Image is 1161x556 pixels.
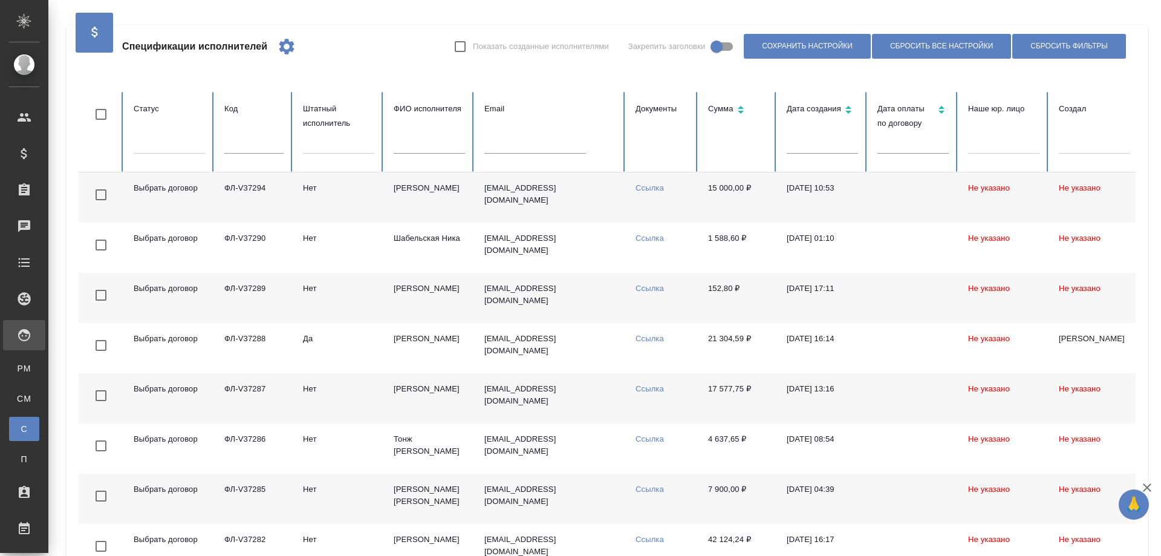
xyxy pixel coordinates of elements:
[636,334,664,343] a: Ссылка
[777,373,868,424] td: [DATE] 13:16
[968,234,1010,243] span: Не указано
[1119,489,1149,520] button: 🙏
[384,273,475,323] td: [PERSON_NAME]
[1049,323,1140,373] td: [PERSON_NAME]
[484,102,616,116] div: Email
[134,102,205,116] div: Статус
[293,323,384,373] td: Да
[1059,234,1101,243] span: Не указано
[9,417,39,441] a: С
[777,172,868,223] td: [DATE] 10:53
[968,284,1010,293] span: Не указано
[1030,41,1108,51] span: Сбросить фильтры
[636,102,689,116] div: Документы
[88,232,114,258] span: Toggle Row Selected
[124,323,215,373] td: Выбрать договор
[293,223,384,273] td: Нет
[968,485,1010,494] span: Не указано
[636,485,664,494] a: Ссылка
[968,384,1010,393] span: Не указано
[15,453,33,465] span: П
[394,102,465,116] div: ФИО исполнителя
[15,362,33,374] span: PM
[124,172,215,223] td: Выбрать договор
[762,41,853,51] span: Сохранить настройки
[628,41,706,53] span: Закрепить заголовки
[215,172,293,223] td: ФЛ-V37294
[293,273,384,323] td: Нет
[475,424,626,474] td: [EMAIL_ADDRESS][DOMAIN_NAME]
[88,182,114,208] span: Toggle Row Selected
[636,434,664,443] a: Ссылка
[475,474,626,524] td: [EMAIL_ADDRESS][DOMAIN_NAME]
[968,334,1010,343] span: Не указано
[88,483,114,509] span: Toggle Row Selected
[293,474,384,524] td: Нет
[777,273,868,323] td: [DATE] 17:11
[215,474,293,524] td: ФЛ-V37285
[15,423,33,435] span: С
[9,387,39,411] a: CM
[9,356,39,381] a: PM
[384,424,475,474] td: Тонж [PERSON_NAME]
[88,333,114,358] span: Toggle Row Selected
[968,434,1010,443] span: Не указано
[968,535,1010,544] span: Не указано
[293,424,384,474] td: Нет
[698,424,777,474] td: 4 637,65 ₽
[88,383,114,408] span: Toggle Row Selected
[384,223,475,273] td: Шабельская Ника
[777,424,868,474] td: [DATE] 08:54
[1059,384,1101,393] span: Не указано
[636,183,664,192] a: Ссылка
[708,102,767,119] div: Сортировка
[636,535,664,544] a: Ссылка
[293,172,384,223] td: Нет
[744,34,871,59] button: Сохранить настройки
[475,323,626,373] td: [EMAIL_ADDRESS][DOMAIN_NAME]
[777,474,868,524] td: [DATE] 04:39
[1059,284,1101,293] span: Не указано
[124,273,215,323] td: Выбрать договор
[215,273,293,323] td: ФЛ-V37289
[777,223,868,273] td: [DATE] 01:10
[890,41,993,51] span: Сбросить все настройки
[1059,485,1101,494] span: Не указано
[475,273,626,323] td: [EMAIL_ADDRESS][DOMAIN_NAME]
[475,373,626,424] td: [EMAIL_ADDRESS][DOMAIN_NAME]
[698,323,777,373] td: 21 304,59 ₽
[698,273,777,323] td: 152,80 ₽
[88,433,114,459] span: Toggle Row Selected
[384,373,475,424] td: [PERSON_NAME]
[122,39,267,54] span: Спецификации исполнителей
[124,373,215,424] td: Выбрать договор
[384,474,475,524] td: [PERSON_NAME] [PERSON_NAME]
[1059,434,1101,443] span: Не указано
[636,234,664,243] a: Ссылка
[88,283,114,308] span: Toggle Row Selected
[215,424,293,474] td: ФЛ-V37286
[636,384,664,393] a: Ссылка
[9,447,39,471] a: П
[877,102,949,131] div: Сортировка
[215,323,293,373] td: ФЛ-V37288
[968,183,1010,192] span: Не указано
[968,102,1039,116] div: Наше юр. лицо
[303,102,374,131] div: Штатный исполнитель
[124,474,215,524] td: Выбрать договор
[698,474,777,524] td: 7 900,00 ₽
[215,373,293,424] td: ФЛ-V37287
[1059,183,1101,192] span: Не указано
[124,223,215,273] td: Выбрать договор
[384,172,475,223] td: [PERSON_NAME]
[384,323,475,373] td: [PERSON_NAME]
[777,323,868,373] td: [DATE] 16:14
[475,172,626,223] td: [EMAIL_ADDRESS][DOMAIN_NAME]
[1012,34,1126,59] button: Сбросить фильтры
[215,223,293,273] td: ФЛ-V37290
[1124,492,1144,517] span: 🙏
[475,223,626,273] td: [EMAIL_ADDRESS][DOMAIN_NAME]
[293,373,384,424] td: Нет
[124,424,215,474] td: Выбрать договор
[15,393,33,405] span: CM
